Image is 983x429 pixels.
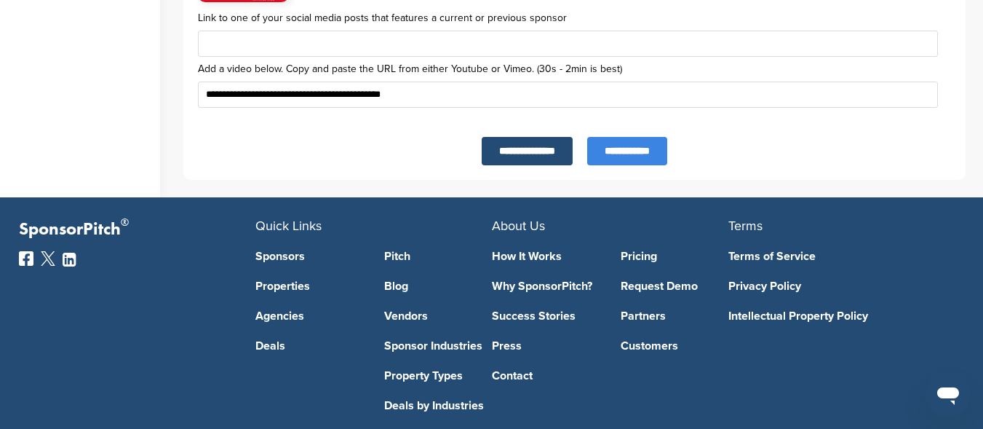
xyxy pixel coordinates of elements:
[728,310,943,322] a: Intellectual Property Policy
[621,251,728,262] a: Pricing
[255,280,363,292] a: Properties
[621,280,728,292] a: Request Demo
[492,280,600,292] a: Why SponsorPitch?
[121,213,129,232] span: ®
[384,400,492,412] a: Deals by Industries
[621,340,728,352] a: Customers
[255,218,322,234] span: Quick Links
[492,310,600,322] a: Success Stories
[19,219,255,240] p: SponsorPitch
[384,340,492,352] a: Sponsor Industries
[384,251,492,262] a: Pitch
[384,280,492,292] a: Blog
[492,251,600,262] a: How It Works
[255,251,363,262] a: Sponsors
[728,251,943,262] a: Terms of Service
[728,218,763,234] span: Terms
[255,310,363,322] a: Agencies
[925,371,971,417] iframe: Button to launch messaging window
[728,280,943,292] a: Privacy Policy
[492,370,600,382] a: Contact
[198,64,951,74] label: Add a video below. Copy and paste the URL from either Youtube or Vimeo. (30s - 2min is best)
[19,251,33,266] img: Facebook
[621,310,728,322] a: Partners
[384,370,492,382] a: Property Types
[492,340,600,352] a: Press
[255,340,363,352] a: Deals
[384,310,492,322] a: Vendors
[198,13,951,23] label: Link to one of your social media posts that features a current or previous sponsor
[492,218,545,234] span: About Us
[41,251,55,266] img: Twitter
